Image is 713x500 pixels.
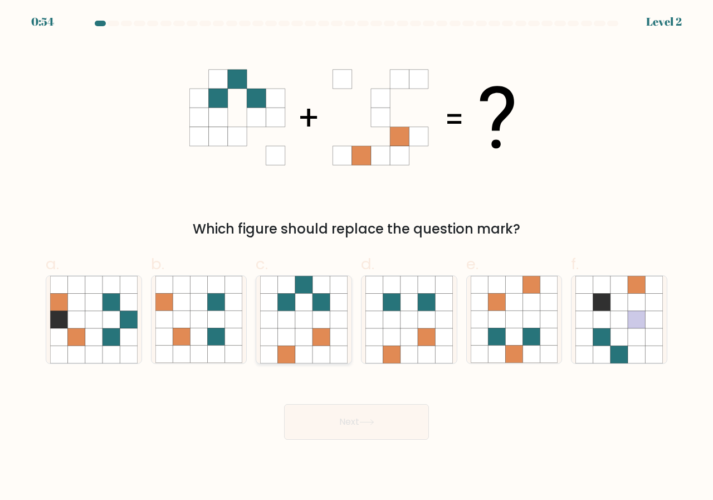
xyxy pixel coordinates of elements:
span: d. [361,253,374,275]
div: Level 2 [646,13,682,30]
span: f. [571,253,579,275]
div: Which figure should replace the question mark? [52,219,661,239]
button: Next [284,404,429,440]
div: 0:54 [31,13,54,30]
span: a. [46,253,59,275]
span: c. [256,253,268,275]
span: b. [151,253,164,275]
span: e. [466,253,478,275]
